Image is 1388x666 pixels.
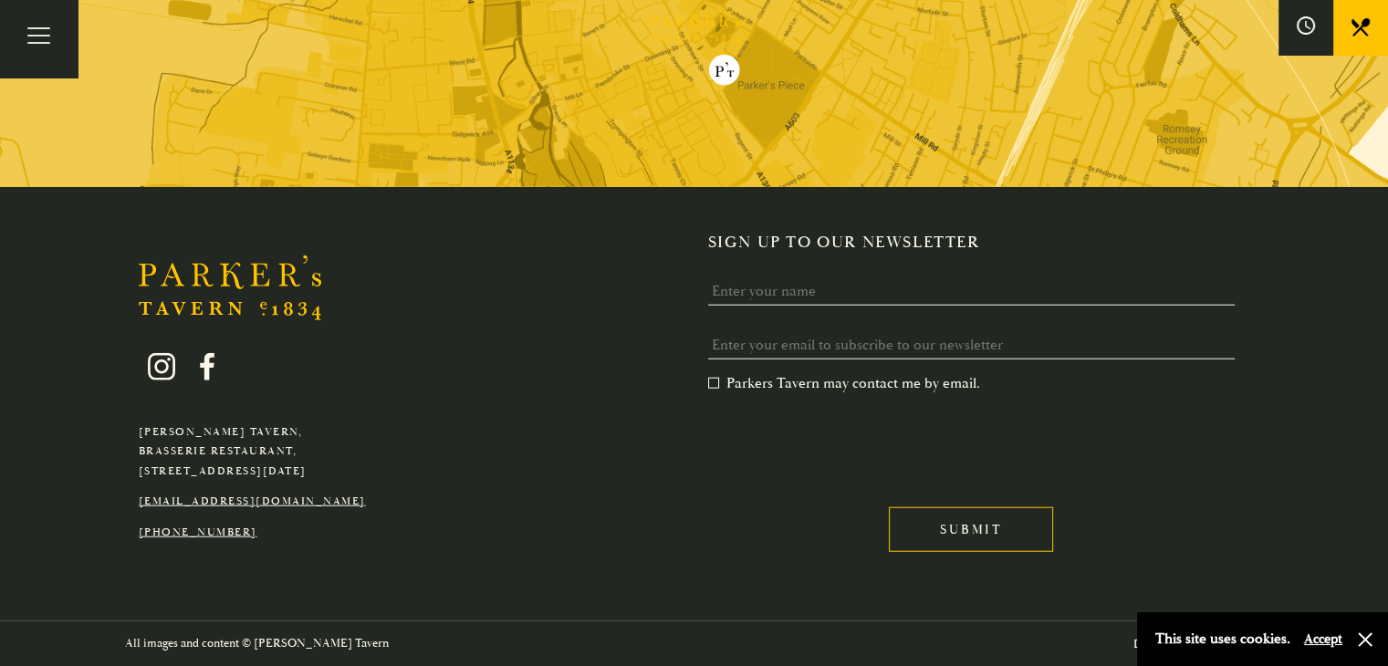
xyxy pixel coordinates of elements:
[139,422,366,482] p: [PERSON_NAME] Tavern, Brasserie Restaurant, [STREET_ADDRESS][DATE]
[708,407,986,478] iframe: reCAPTCHA
[708,277,1236,306] input: Enter your name
[1132,637,1263,651] a: Digital Marketing by flocc
[139,526,257,539] a: [PHONE_NUMBER]
[708,233,1250,253] h2: Sign up to our newsletter
[708,331,1236,359] input: Enter your email to subscribe to our newsletter
[1155,626,1290,652] p: This site uses cookies.
[1356,630,1374,649] button: Close and accept
[125,633,389,654] p: All images and content © [PERSON_NAME] Tavern
[889,507,1053,552] input: Submit
[139,494,366,508] a: [EMAIL_ADDRESS][DOMAIN_NAME]
[708,374,980,392] label: Parkers Tavern may contact me by email.
[1304,630,1342,648] button: Accept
